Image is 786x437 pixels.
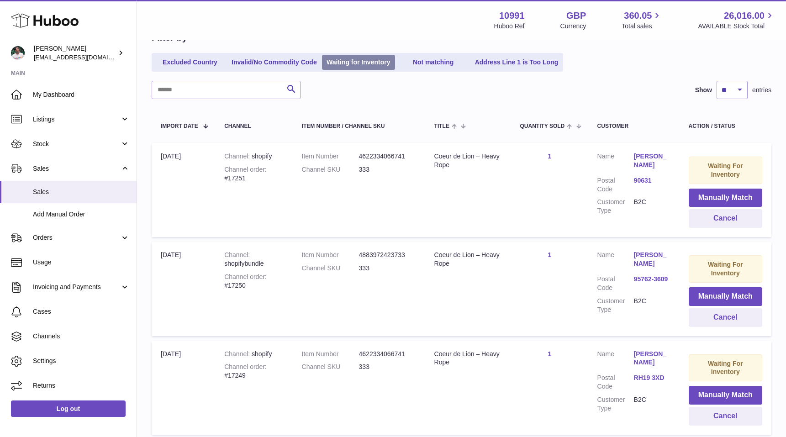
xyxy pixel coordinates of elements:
[624,10,652,22] span: 360.05
[224,273,267,280] strong: Channel order
[724,10,765,22] span: 26,016.00
[560,22,586,31] div: Currency
[597,350,634,369] dt: Name
[152,242,215,336] td: [DATE]
[302,264,359,273] dt: Channel SKU
[597,395,634,413] dt: Customer Type
[224,350,252,358] strong: Channel
[472,55,562,70] a: Address Line 1 is Too Long
[152,143,215,237] td: [DATE]
[34,44,116,62] div: [PERSON_NAME]
[302,123,416,129] div: Item Number / Channel SKU
[689,287,762,306] button: Manually Match
[634,395,670,413] dd: B2C
[359,264,416,273] dd: 333
[548,153,551,160] a: 1
[689,209,762,228] button: Cancel
[33,258,130,267] span: Usage
[224,153,252,160] strong: Channel
[597,251,634,270] dt: Name
[708,261,743,277] strong: Waiting For Inventory
[161,123,198,129] span: Import date
[224,251,283,268] div: shopifybundle
[224,363,267,370] strong: Channel order
[33,307,130,316] span: Cases
[33,90,130,99] span: My Dashboard
[224,166,267,173] strong: Channel order
[33,381,130,390] span: Returns
[695,86,712,95] label: Show
[434,350,502,367] div: Coeur de Lion – Heavy Rope
[359,152,416,161] dd: 4622334066741
[359,350,416,358] dd: 4622334066741
[434,123,449,129] span: Title
[597,198,634,215] dt: Customer Type
[228,55,320,70] a: Invalid/No Commodity Code
[224,123,283,129] div: Channel
[359,165,416,174] dd: 333
[634,275,670,284] a: 95762-3609
[634,198,670,215] dd: B2C
[597,176,634,194] dt: Postal Code
[397,55,470,70] a: Not matching
[494,22,525,31] div: Huboo Ref
[224,152,283,161] div: shopify
[33,283,120,291] span: Invoicing and Payments
[33,188,130,196] span: Sales
[434,251,502,268] div: Coeur de Lion – Heavy Rope
[34,53,134,61] span: [EMAIL_ADDRESS][DOMAIN_NAME]
[33,164,120,173] span: Sales
[224,273,283,290] div: #17250
[302,251,359,259] dt: Item Number
[302,363,359,371] dt: Channel SKU
[302,152,359,161] dt: Item Number
[698,10,775,31] a: 26,016.00 AVAILABLE Stock Total
[11,46,25,60] img: timshieff@gmail.com
[566,10,586,22] strong: GBP
[224,165,283,183] div: #17251
[434,152,502,169] div: Coeur de Lion – Heavy Rope
[597,123,670,129] div: Customer
[224,350,283,358] div: shopify
[153,55,227,70] a: Excluded Country
[520,123,564,129] span: Quantity Sold
[634,297,670,314] dd: B2C
[634,374,670,382] a: RH19 3XD
[634,176,670,185] a: 90631
[152,341,215,435] td: [DATE]
[752,86,771,95] span: entries
[33,210,130,219] span: Add Manual Order
[548,251,551,258] a: 1
[499,10,525,22] strong: 10991
[597,275,634,292] dt: Postal Code
[359,251,416,259] dd: 4883972423733
[622,22,662,31] span: Total sales
[33,115,120,124] span: Listings
[708,360,743,376] strong: Waiting For Inventory
[597,374,634,391] dt: Postal Code
[708,162,743,178] strong: Waiting For Inventory
[33,332,130,341] span: Channels
[33,233,120,242] span: Orders
[634,350,670,367] a: [PERSON_NAME]
[359,363,416,371] dd: 333
[689,386,762,405] button: Manually Match
[224,363,283,380] div: #17249
[698,22,775,31] span: AVAILABLE Stock Total
[689,123,762,129] div: Action / Status
[689,308,762,327] button: Cancel
[634,152,670,169] a: [PERSON_NAME]
[597,297,634,314] dt: Customer Type
[597,152,634,172] dt: Name
[33,140,120,148] span: Stock
[302,165,359,174] dt: Channel SKU
[302,350,359,358] dt: Item Number
[689,189,762,207] button: Manually Match
[622,10,662,31] a: 360.05 Total sales
[634,251,670,268] a: [PERSON_NAME]
[548,350,551,358] a: 1
[689,407,762,426] button: Cancel
[33,357,130,365] span: Settings
[322,55,395,70] a: Waiting for Inventory
[11,400,126,417] a: Log out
